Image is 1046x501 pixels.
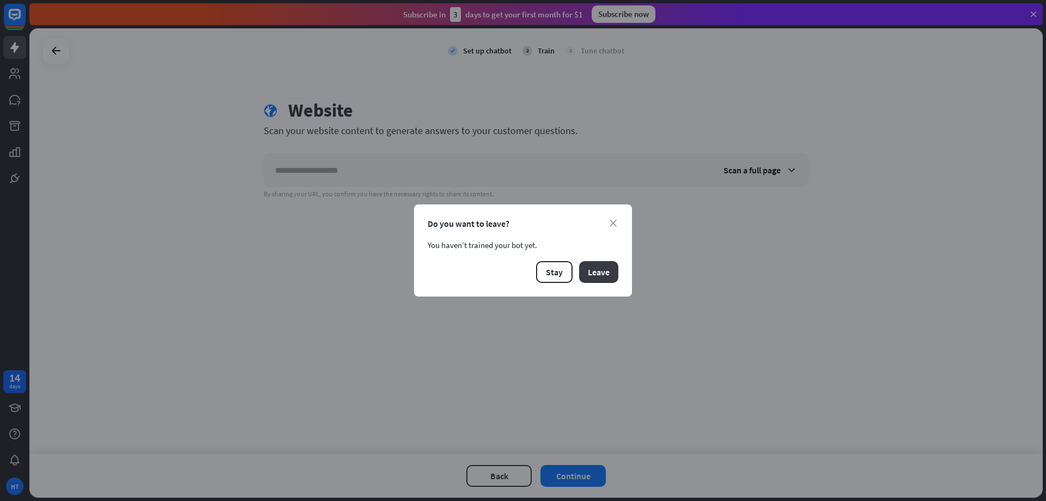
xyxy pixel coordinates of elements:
[610,220,617,227] i: close
[536,261,573,283] button: Stay
[428,240,618,250] div: You haven’t trained your bot yet.
[9,4,41,37] button: Open LiveChat chat widget
[579,261,618,283] button: Leave
[428,218,618,229] div: Do you want to leave?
